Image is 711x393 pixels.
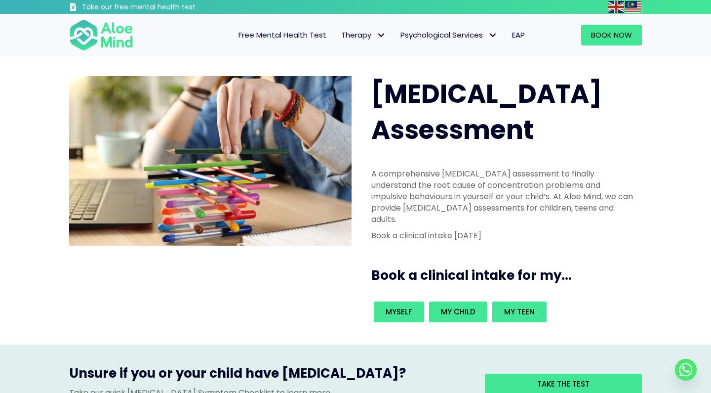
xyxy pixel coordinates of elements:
span: My teen [504,306,535,317]
a: Free Mental Health Test [231,25,334,45]
a: Malay [625,1,642,12]
a: TherapyTherapy: submenu [334,25,393,45]
span: Therapy [341,30,386,40]
span: Take the test [537,379,590,389]
p: Book a clinical intake [DATE] [371,230,636,241]
span: Therapy: submenu [374,28,388,43]
h3: Book a clinical intake for my... [371,266,646,284]
img: Aloe mind Logo [69,19,133,51]
span: Free Mental Health Test [238,30,326,40]
h3: Take our free mental health test [82,2,248,12]
span: Book Now [591,30,632,40]
a: Book Now [581,25,642,45]
img: ms [625,1,641,13]
span: Myself [386,306,412,317]
a: Whatsapp [675,359,697,381]
img: en [608,1,624,13]
a: Myself [374,302,424,322]
span: EAP [512,30,525,40]
a: My teen [492,302,547,322]
span: [MEDICAL_DATA] Assessment [371,76,602,148]
h3: Unsure if you or your child have [MEDICAL_DATA]? [69,364,470,387]
a: Take our free mental health test [69,2,248,14]
nav: Menu [146,25,532,45]
a: Psychological ServicesPsychological Services: submenu [393,25,505,45]
span: My child [441,306,475,317]
a: My child [429,302,487,322]
div: Book an intake for my... [371,299,636,325]
span: Psychological Services: submenu [485,28,500,43]
span: Psychological Services [400,30,497,40]
a: EAP [505,25,532,45]
p: A comprehensive [MEDICAL_DATA] assessment to finally understand the root cause of concentration p... [371,168,636,225]
a: English [608,1,625,12]
img: ADHD photo [69,76,352,246]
